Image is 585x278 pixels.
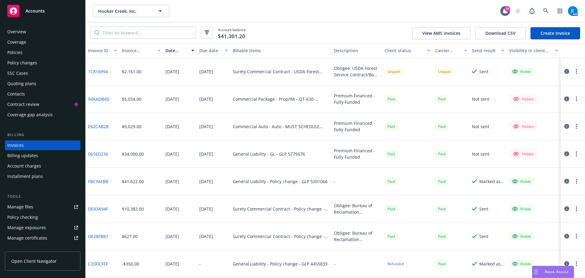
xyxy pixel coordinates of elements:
[385,123,398,130] div: Paid
[11,258,57,264] span: Open Client Navigator
[385,150,398,158] div: Paid
[165,178,179,185] div: [DATE]
[479,233,488,240] div: Sent
[233,47,329,54] div: Billable items
[122,178,144,185] div: $41,622.00
[5,171,80,181] a: Installment plans
[435,95,448,103] div: Paid
[165,47,188,54] div: Date issued
[122,47,154,54] div: Invoice amount
[5,89,80,99] a: Contacts
[7,140,24,150] div: Invoices
[512,179,531,184] div: Visible
[199,123,213,130] div: [DATE]
[479,206,488,212] div: Sent
[435,205,448,213] div: Paid
[122,68,141,75] div: $2,161.00
[512,233,531,239] div: Visible
[334,202,380,215] div: Obligee: Bureau of Reclamation Contract/Bond Amount: $9,447,664.00 Desc: Clear Creek Power Condui...
[334,261,335,267] div: -
[199,47,222,54] div: Due date
[233,261,328,267] div: General Liability - Policy change - GLP 4455833
[530,27,580,39] a: Create Invoice
[433,43,470,58] button: Carrier status
[385,205,398,213] div: Paid
[199,96,213,102] div: [DATE]
[218,27,246,38] span: Account balance
[382,43,433,58] button: Client status
[435,123,448,130] div: Paid
[233,68,329,75] div: Surety Commercial Contract - USDA Forest Service ([GEOGRAPHIC_DATA]) - 108285527
[7,58,37,68] div: Policy changes
[512,95,534,103] div: Hidden
[163,43,197,58] button: Date issued
[5,2,80,20] a: Accounts
[568,6,578,16] img: photo
[88,178,108,185] a: FBC9AFB8
[197,43,231,58] button: Due date
[385,95,398,103] span: Paid
[512,5,524,17] a: Start snowing
[512,123,534,130] div: Hidden
[512,206,531,211] div: Visible
[7,202,33,212] div: Manage files
[5,27,80,37] a: Overview
[479,261,504,267] div: Marked as sent
[165,261,179,267] div: [DATE]
[5,48,80,57] a: Policies
[7,151,38,161] div: Billing updates
[7,212,38,222] div: Policy checking
[122,123,141,130] div: $9,029.00
[86,43,119,58] button: Invoice ID
[5,79,80,88] a: Quoting plans
[218,32,245,40] span: $41,301.20
[5,233,80,243] a: Manage certificates
[165,206,179,212] div: [DATE]
[334,147,380,160] div: Premium Financed - Fully Funded
[512,150,534,157] div: Hidden
[122,206,144,212] div: $10,382.00
[199,178,213,185] div: [DATE]
[98,8,151,14] span: Hooker Creek, Inc.
[5,223,80,233] a: Manage exposures
[94,30,99,35] svg: Search
[385,47,424,54] div: Client status
[165,233,179,240] div: [DATE]
[472,96,489,102] div: Not sent
[5,132,80,138] div: Billing
[331,43,382,58] button: Description
[233,206,329,212] div: Surety Commercial Contract - Policy change - 108079610
[7,37,26,47] div: Coverage
[7,233,47,243] div: Manage certificates
[119,43,163,58] button: Invoice amount
[165,151,179,157] div: [DATE]
[233,151,305,157] div: General Liability - GL - GLP 5775676
[435,260,448,268] div: Paid
[435,150,448,158] span: Paid
[435,233,448,240] div: Paid
[7,244,38,253] div: Manage claims
[88,68,108,75] a: 1C816994
[88,151,108,157] a: 0616D236
[5,68,80,78] a: SSC Cases
[334,230,380,243] div: Obligee: Bureau of Reclamation Contract/Bond Amount: $7,626,200.00 Desc: Clear Creek Power Condui...
[88,206,108,212] a: DE43A94F
[88,47,110,54] div: Invoice ID
[435,178,448,185] div: Paid
[233,178,328,185] div: General Liability - Policy change - GLP 5201066
[5,202,80,212] a: Manage files
[7,161,41,171] div: Account charges
[233,96,329,102] div: Commercial Package - Prop/IM - QT-630-9R341897-TIL-25
[509,47,551,54] div: Visibility in client dash
[479,68,488,75] div: Sent
[7,99,39,109] div: Contract review
[5,244,80,253] a: Manage claims
[334,120,380,133] div: Premium Financed - Fully Funded
[93,5,169,17] button: Hooker Creek, Inc.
